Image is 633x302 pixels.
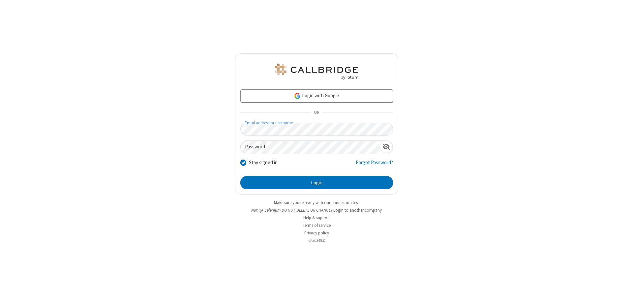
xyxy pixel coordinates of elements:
li: Not QA Selenium DO NOT DELETE OR CHANGE? [235,207,398,213]
input: Password [241,141,380,154]
label: Stay signed in [249,159,278,166]
a: Terms of service [303,223,331,228]
a: Make sure you're ready with our connection test [274,200,359,205]
li: v2.6.349.0 [235,237,398,244]
img: QA Selenium DO NOT DELETE OR CHANGE [274,64,359,79]
img: google-icon.png [294,92,301,100]
a: Privacy policy [304,230,329,236]
div: Show password [380,141,393,153]
a: Forgot Password? [356,159,393,171]
button: Login to another company [333,207,382,213]
input: Email address or username [240,123,393,136]
span: OR [311,108,322,117]
a: Help & support [303,215,330,221]
button: Login [240,176,393,189]
a: Login with Google [240,89,393,103]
